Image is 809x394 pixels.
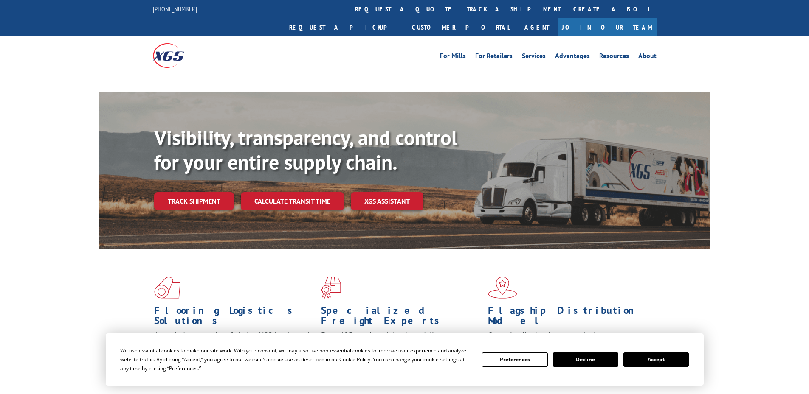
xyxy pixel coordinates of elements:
[553,352,618,367] button: Decline
[475,53,513,62] a: For Retailers
[488,330,644,350] span: Our agile distribution network gives you nationwide inventory management on demand.
[440,53,466,62] a: For Mills
[154,305,315,330] h1: Flooring Logistics Solutions
[283,18,406,36] a: Request a pickup
[599,53,629,62] a: Resources
[321,277,341,299] img: xgs-icon-focused-on-flooring-red
[638,53,657,62] a: About
[120,346,472,373] div: We use essential cookies to make our site work. With your consent, we may also use non-essential ...
[154,124,457,175] b: Visibility, transparency, and control for your entire supply chain.
[106,333,704,386] div: Cookie Consent Prompt
[482,352,547,367] button: Preferences
[169,365,198,372] span: Preferences
[488,305,648,330] h1: Flagship Distribution Model
[351,192,423,210] a: XGS ASSISTANT
[154,330,314,360] span: As an industry carrier of choice, XGS has brought innovation and dedication to flooring logistics...
[339,356,370,363] span: Cookie Policy
[555,53,590,62] a: Advantages
[623,352,689,367] button: Accept
[406,18,516,36] a: Customer Portal
[241,192,344,210] a: Calculate transit time
[488,277,517,299] img: xgs-icon-flagship-distribution-model-red
[154,192,234,210] a: Track shipment
[154,277,180,299] img: xgs-icon-total-supply-chain-intelligence-red
[321,330,482,368] p: From 123 overlength loads to delicate cargo, our experienced staff knows the best way to move you...
[522,53,546,62] a: Services
[516,18,558,36] a: Agent
[153,5,197,13] a: [PHONE_NUMBER]
[321,305,482,330] h1: Specialized Freight Experts
[558,18,657,36] a: Join Our Team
